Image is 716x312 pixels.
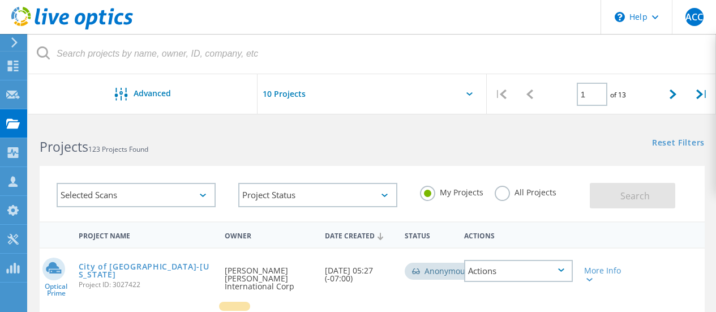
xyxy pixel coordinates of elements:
[405,263,481,280] div: Anonymous
[464,260,573,282] div: Actions
[79,263,214,279] a: City of [GEOGRAPHIC_DATA]-[US_STATE]
[73,224,220,245] div: Project Name
[687,74,716,114] div: |
[57,183,216,207] div: Selected Scans
[620,190,650,202] span: Search
[319,224,399,246] div: Date Created
[495,186,556,196] label: All Projects
[590,183,675,208] button: Search
[79,281,214,288] span: Project ID: 3027422
[487,74,516,114] div: |
[420,186,483,196] label: My Projects
[399,224,459,245] div: Status
[319,249,399,294] div: [DATE] 05:27 (-07:00)
[610,90,626,100] span: of 13
[685,12,703,22] span: ACC
[584,267,626,283] div: More Info
[88,144,148,154] span: 123 Projects Found
[40,283,73,297] span: Optical Prime
[40,138,88,156] b: Projects
[652,139,705,148] a: Reset Filters
[134,89,171,97] span: Advanced
[219,224,319,245] div: Owner
[458,224,578,245] div: Actions
[615,12,625,22] svg: \n
[11,24,133,32] a: Live Optics Dashboard
[219,249,319,302] div: [PERSON_NAME] [PERSON_NAME] International Corp
[238,183,397,207] div: Project Status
